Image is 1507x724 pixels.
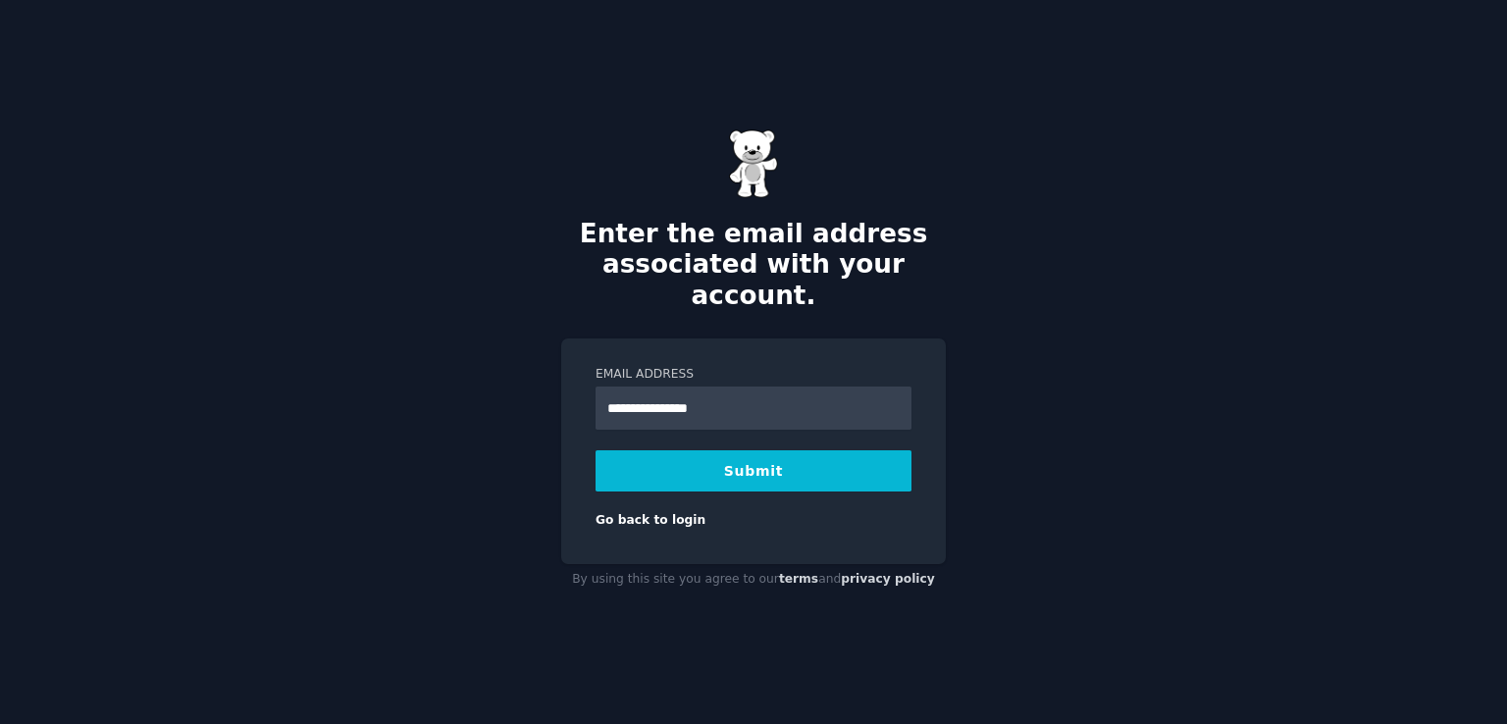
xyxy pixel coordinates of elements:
a: terms [779,572,818,586]
label: Email Address [596,366,911,384]
button: Submit [596,450,911,491]
h2: Enter the email address associated with your account. [561,219,946,312]
a: privacy policy [841,572,935,586]
a: Go back to login [596,513,705,527]
img: Gummy Bear [729,129,778,198]
div: By using this site you agree to our and [561,564,946,595]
